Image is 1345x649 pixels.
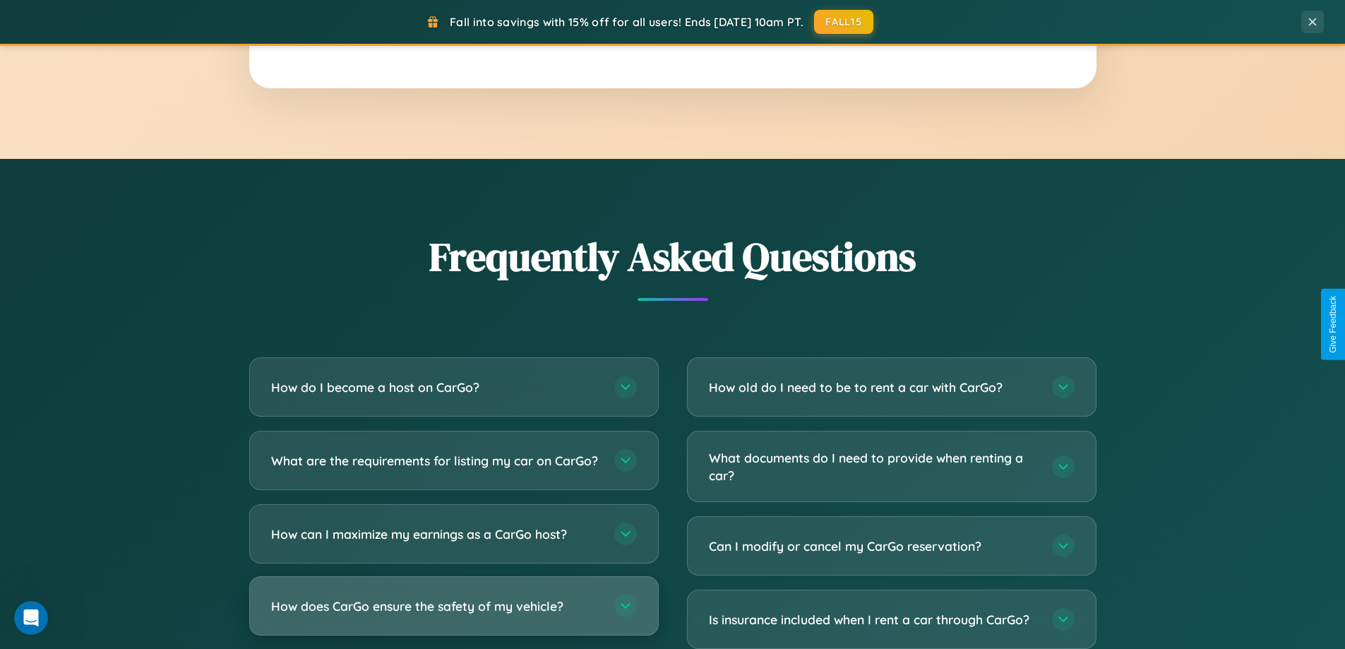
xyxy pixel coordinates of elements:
[271,452,600,470] h3: What are the requirements for listing my car on CarGo?
[709,379,1038,396] h3: How old do I need to be to rent a car with CarGo?
[709,449,1038,484] h3: What documents do I need to provide when renting a car?
[814,10,873,34] button: FALL15
[709,537,1038,555] h3: Can I modify or cancel my CarGo reservation?
[709,611,1038,629] h3: Is insurance included when I rent a car through CarGo?
[271,597,600,615] h3: How does CarGo ensure the safety of my vehicle?
[1328,296,1338,353] div: Give Feedback
[249,230,1096,284] h2: Frequently Asked Questions
[271,379,600,396] h3: How do I become a host on CarGo?
[271,525,600,543] h3: How can I maximize my earnings as a CarGo host?
[14,601,48,635] iframe: Intercom live chat
[450,15,803,29] span: Fall into savings with 15% off for all users! Ends [DATE] 10am PT.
